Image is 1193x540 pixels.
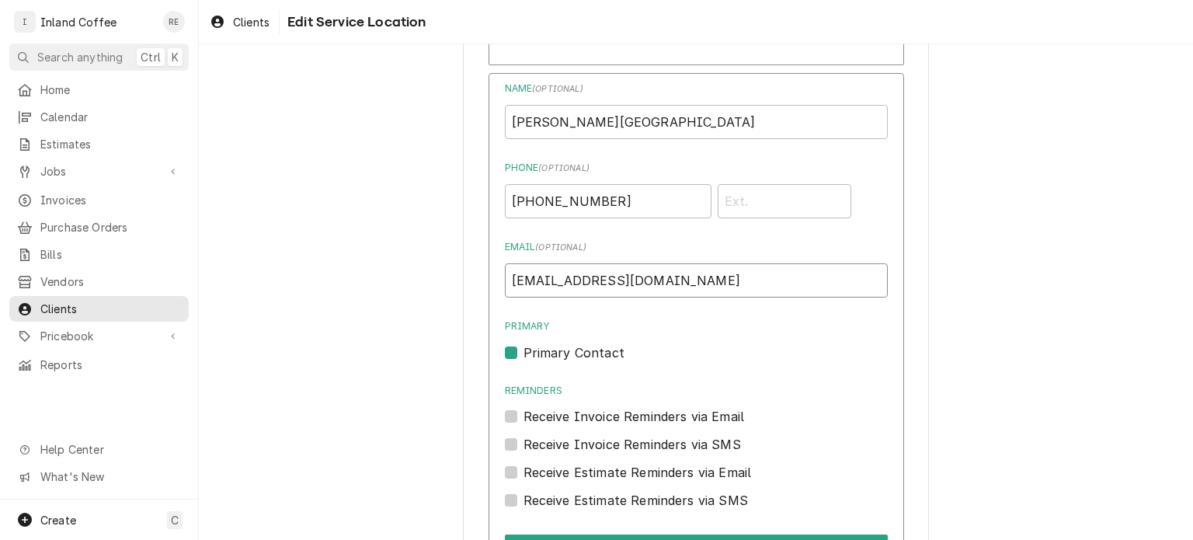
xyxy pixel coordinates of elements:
[9,159,189,184] a: Go to Jobs
[532,84,583,94] span: ( optional )
[172,49,179,65] span: K
[40,328,158,344] span: Pricebook
[9,269,189,294] a: Vendors
[505,184,711,218] input: Number
[40,192,181,208] span: Invoices
[505,240,888,254] label: Email
[9,77,189,103] a: Home
[505,384,888,426] div: Reminders
[9,242,189,267] a: Bills
[40,301,181,317] span: Clients
[505,161,888,175] label: Phone
[505,240,888,298] div: Email
[505,384,888,398] label: Reminders
[9,44,189,71] button: Search anythingCtrlK
[14,11,36,33] div: I
[9,214,189,240] a: Purchase Orders
[523,491,748,510] label: Receive Estimate Reminders via SMS
[163,11,185,33] div: RE
[523,463,752,482] label: Receive Estimate Reminders via Email
[40,246,181,263] span: Bills
[505,82,888,139] div: Name
[523,407,745,426] label: Receive Invoice Reminders via Email
[40,357,181,373] span: Reports
[505,82,888,510] div: Contact Edit Form
[9,296,189,322] a: Clients
[40,163,158,179] span: Jobs
[233,14,270,30] span: Clients
[9,187,189,213] a: Invoices
[505,82,888,96] label: Name
[40,219,181,235] span: Purchase Orders
[718,184,852,218] input: Ext.
[203,9,276,35] a: Clients
[141,49,161,65] span: Ctrl
[40,441,179,458] span: Help Center
[9,104,189,130] a: Calendar
[9,464,189,489] a: Go to What's New
[40,82,181,98] span: Home
[9,323,189,349] a: Go to Pricebook
[40,273,181,290] span: Vendors
[40,469,179,485] span: What's New
[535,242,586,253] span: ( optional )
[171,512,179,528] span: C
[40,14,117,30] div: Inland Coffee
[283,12,426,33] span: Edit Service Location
[505,161,888,218] div: Phone
[9,131,189,157] a: Estimates
[9,352,189,378] a: Reports
[40,514,76,527] span: Create
[40,136,181,152] span: Estimates
[523,435,741,454] label: Receive Invoice Reminders via SMS
[538,163,590,173] span: ( optional )
[40,109,181,125] span: Calendar
[505,319,888,333] label: Primary
[523,343,624,362] label: Primary Contact
[9,437,189,462] a: Go to Help Center
[37,49,123,65] span: Search anything
[505,319,888,361] div: Primary
[163,11,185,33] div: Ruth Easley's Avatar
